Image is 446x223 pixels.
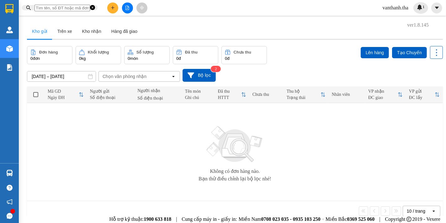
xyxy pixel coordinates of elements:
[106,24,142,39] button: Hàng đã giao
[27,24,52,39] button: Kho gửi
[218,89,241,94] div: Đã thu
[365,86,406,103] th: Toggle SortBy
[81,56,86,61] span: kg
[368,95,398,100] div: ĐC giao
[103,73,146,80] div: Chọn văn phòng nhận
[26,5,31,10] span: search
[185,50,198,54] div: Đã thu
[130,56,138,61] span: món
[406,86,443,103] th: Toggle SortBy
[347,216,374,222] strong: 0369 525 060
[88,50,109,54] div: Khối lượng
[227,56,229,61] span: đ
[3,216,440,222] div: Copyright 2019 - Vexere
[422,4,425,9] sup: 1
[125,6,129,10] span: file-add
[136,50,154,54] div: Số lượng
[218,95,241,100] div: HTTT
[6,170,13,176] img: warehouse-icon
[7,199,13,205] span: notification
[185,89,212,94] div: Tên món
[225,56,227,61] span: 0
[178,56,181,61] span: đ
[368,89,398,94] div: VP nhận
[30,56,33,61] span: 0
[215,86,249,103] th: Toggle SortBy
[407,22,429,28] div: ver 1.8.145
[77,24,106,39] button: Kho nhận
[287,89,321,94] div: Thu hộ
[284,86,329,103] th: Toggle SortBy
[182,216,237,222] span: Cung cấp máy in - giấy in:
[409,95,435,100] div: ĐC lấy
[409,89,435,94] div: VP gửi
[35,5,90,11] input: Tìm tên, số ĐT hoặc mã đơn
[5,4,13,13] img: logo-vxr
[7,185,13,191] span: question-circle
[332,92,362,97] div: Nhân viên
[183,69,216,82] button: Bộ lọc
[48,95,79,100] div: Ngày ĐH
[261,216,321,222] strong: 0708 023 035 - 0935 103 250
[185,95,212,100] div: Ghi chú
[406,217,411,222] span: copyright
[239,216,321,222] span: Miền Nam
[378,5,413,11] span: vanthanh.tha
[137,96,179,101] div: Số điện thoại
[326,216,374,222] span: Miền Bắc
[45,86,87,103] th: Toggle SortBy
[407,208,425,214] div: 10 / trang
[417,4,422,10] img: icon-new-feature
[7,213,13,219] span: message
[48,89,79,94] div: Mã GD
[199,176,271,181] div: Bạn thử điều chỉnh lại bộ lọc nhé!
[361,47,389,58] button: Lên hàng
[140,6,144,10] span: aim
[210,169,260,174] div: Không có đơn hàng nào.
[431,3,442,13] button: caret-down
[122,3,133,13] button: file-add
[136,3,147,13] button: aim
[90,5,95,10] span: close-circle
[128,56,130,61] span: 0
[76,46,121,64] button: Khối lượng0kg
[287,95,321,100] div: Trạng thái
[434,5,440,11] span: caret-down
[90,95,131,100] div: Số điện thoại
[221,46,267,64] button: Chưa thu0đ
[27,71,96,81] input: Select a date range.
[176,216,177,222] span: |
[379,216,380,222] span: |
[171,74,176,79] svg: open
[111,6,115,10] span: plus
[144,216,171,222] strong: 1900 633 818
[107,3,118,13] button: plus
[173,46,218,64] button: Đã thu0đ
[176,56,178,61] span: 0
[252,92,280,97] div: Chưa thu
[79,56,81,61] span: 0
[52,24,77,39] button: Trên xe
[211,66,221,72] sup: 2
[33,56,40,61] span: đơn
[6,27,13,33] img: warehouse-icon
[109,216,172,222] span: Hỗ trợ kỹ thuật:
[392,47,427,58] button: Tạo Chuyến
[27,46,72,64] button: Đơn hàng0đơn
[6,64,13,71] img: solution-icon
[322,218,324,220] span: ⚪️
[39,50,58,54] div: Đơn hàng
[234,50,251,54] div: Chưa thu
[137,88,179,93] div: Người nhận
[431,209,436,214] svg: open
[6,45,13,52] img: warehouse-icon
[204,122,266,166] img: svg+xml;base64,PHN2ZyBjbGFzcz0ibGlzdC1wbHVnX19zdmciIHhtbG5zPSJodHRwOi8vd3d3LnczLm9yZy8yMDAwL3N2Zy...
[124,46,170,64] button: Số lượng0món
[90,89,131,94] div: Người gửi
